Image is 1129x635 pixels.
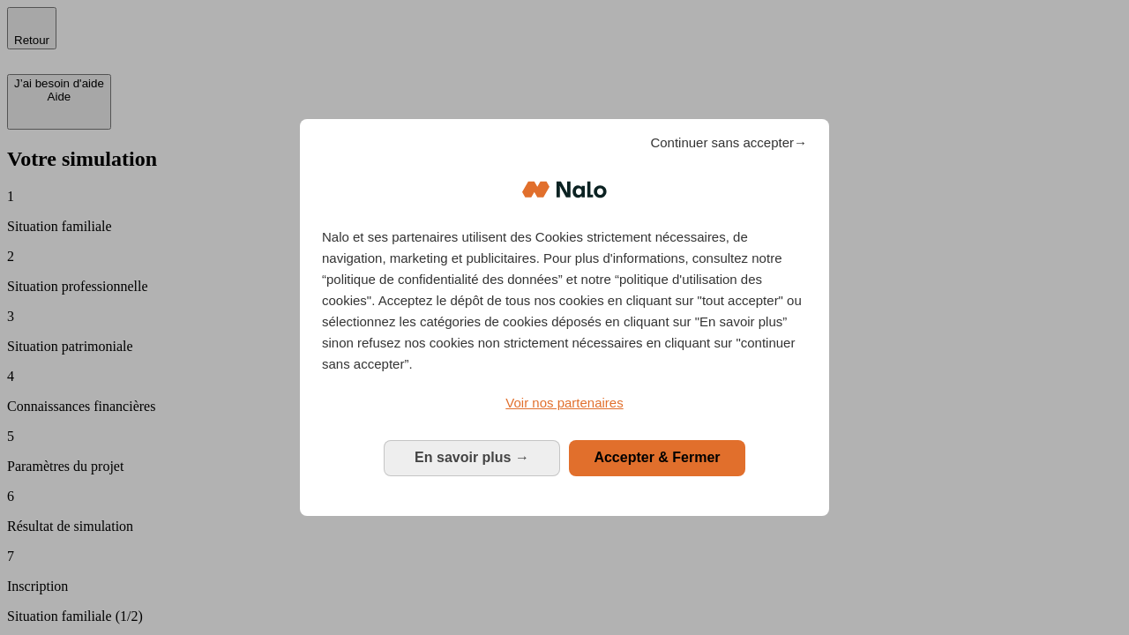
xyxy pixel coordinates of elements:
img: Logo [522,163,607,216]
span: En savoir plus → [415,450,529,465]
a: Voir nos partenaires [322,392,807,414]
button: Accepter & Fermer: Accepter notre traitement des données et fermer [569,440,745,475]
div: Bienvenue chez Nalo Gestion du consentement [300,119,829,515]
span: Accepter & Fermer [594,450,720,465]
span: Voir nos partenaires [505,395,623,410]
p: Nalo et ses partenaires utilisent des Cookies strictement nécessaires, de navigation, marketing e... [322,227,807,375]
span: Continuer sans accepter→ [650,132,807,153]
button: En savoir plus: Configurer vos consentements [384,440,560,475]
